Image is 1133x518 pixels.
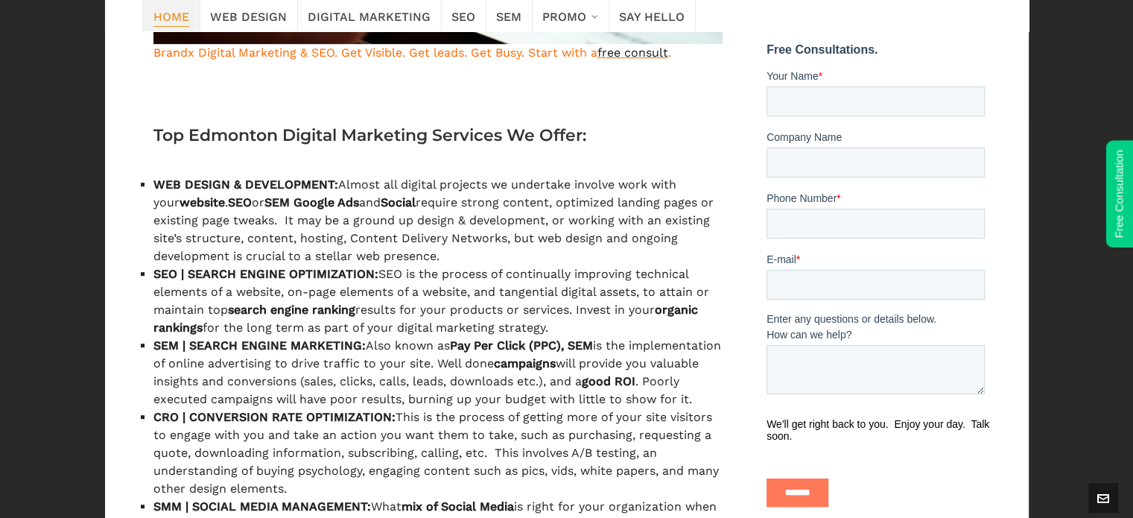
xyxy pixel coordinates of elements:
[228,195,252,209] strong: SEO
[153,44,723,62] p: Brandx Digital Marketing & SEO. Get Visible. Get leads. Get Busy. Start with a .
[228,303,355,317] strong: search engine ranking
[582,374,635,388] strong: good ROI
[153,410,396,424] strong: CRO | CONVERSION RATE OPTIMIZATION:
[153,408,723,498] li: This is the process of getting more of your site visitors to engage with you and take an action y...
[264,195,359,209] strong: SEM Google Ads
[153,176,723,265] li: Almost all digital projects we undertake involve work with your . or and require strong content, ...
[153,338,366,353] strong: SEM | SEARCH ENGINE MARKETING:
[494,356,556,370] strong: campaigns
[450,338,593,353] strong: Pay Per Click (PPC), SEM
[153,265,723,337] li: SEO is the process of continually improving technical elements of a website, on-page elements of ...
[153,303,698,335] strong: organic rankings
[210,5,287,26] span: Web Design
[153,499,371,514] strong: SMM | SOCIAL MEDIA MANAGEMENT:
[153,125,586,145] strong: Top Edmonton Digital Marketing Services We Offer:
[402,499,514,514] strong: mix of Social Media
[180,195,225,209] strong: website
[153,267,378,281] strong: SEO | SEARCH ENGINE OPTIMIZATION:
[542,5,586,26] span: Promo
[619,5,685,26] span: Say Hello
[597,45,668,60] a: free consult
[153,337,723,408] li: Also known as is the implementation of online advertising to drive traffic to your site. Well don...
[496,5,521,26] span: SEM
[308,5,431,26] span: Digital Marketing
[451,5,475,26] span: SEO
[153,177,338,192] strong: WEB DESIGN & DEVELOPMENT:
[153,5,189,26] span: Home
[381,195,416,209] strong: Social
